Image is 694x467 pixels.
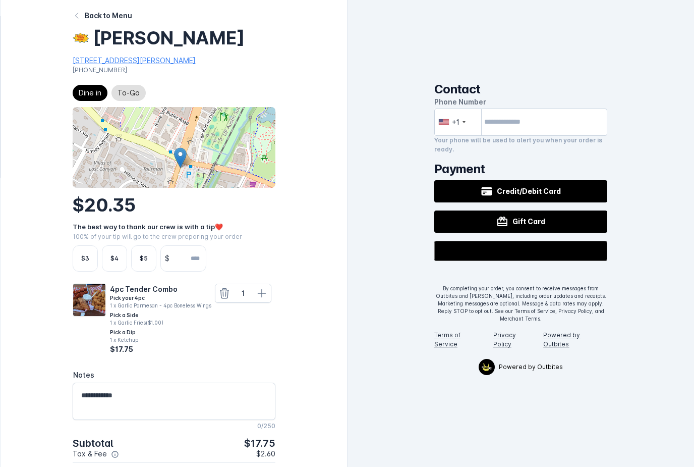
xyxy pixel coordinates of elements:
[161,253,173,264] span: $
[434,241,608,261] button: Buy with GPay
[110,336,211,344] div: 1 x Ketchup
[543,331,580,348] a: Powered by Outbites
[497,186,561,196] span: Credit/Debit Card
[81,254,89,263] div: $3
[215,223,223,231] span: ❤️
[499,362,563,372] span: Powered by Outbites
[73,438,113,448] span: Subtotal
[73,450,107,458] span: Tax & Fee
[256,450,275,458] span: $2.60
[73,83,146,103] mat-chip-listbox: Fulfillment
[85,10,132,21] div: Back to Menu
[434,211,608,233] button: Gift Card
[73,66,275,75] div: [PHONE_NUMBER]
[73,55,275,66] div: [STREET_ADDRESS][PERSON_NAME]
[257,420,275,430] mat-hint: 0/250
[73,30,89,46] img: 8170d3b5-5c35-473b-97fc-ee8350fc1c6f.jpg
[110,344,211,354] div: $17.75
[73,222,275,232] div: The best way to thank our crew is with a tip
[73,284,105,316] img: Catalog Item
[73,232,275,241] div: 100% of your tip will go to the crew preparing your order
[452,117,459,127] div: +1
[110,284,211,294] div: 4pc Tender Combo
[434,180,608,202] button: Credit/Debit Card
[110,312,211,319] div: Pick a Side
[244,438,275,448] span: $17.75
[140,254,148,263] div: $5
[434,82,608,96] h2: Contact
[234,288,253,298] div: 1
[110,254,119,263] div: $4
[434,285,608,323] div: By completing your order, you consent to receive messages from Outbites and [PERSON_NAME], includ...
[118,87,140,99] span: To-Go
[79,87,101,99] span: Dine in
[73,194,136,216] span: $20.35
[512,216,545,227] span: Gift Card
[482,363,492,371] img: Outbites
[73,371,94,379] span: Notes
[146,320,163,326] span: ($1.00)
[110,302,211,309] div: 1 x Garlic Parmesan - 4pc Boneless Wings
[434,162,608,176] h2: Payment
[110,319,211,327] div: 1 x Garlic Fries
[434,136,608,154] div: Your phone will be used to alert you when your order is ready.
[493,331,516,348] a: Privacy Policy
[110,329,211,336] div: Pick a Dip
[434,331,460,348] a: Terms of Service
[174,147,187,168] img: Marker
[473,357,569,377] a: OutbitesPowered by Outbites
[93,29,245,47] div: [PERSON_NAME]
[110,294,211,302] div: Pick your 4pc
